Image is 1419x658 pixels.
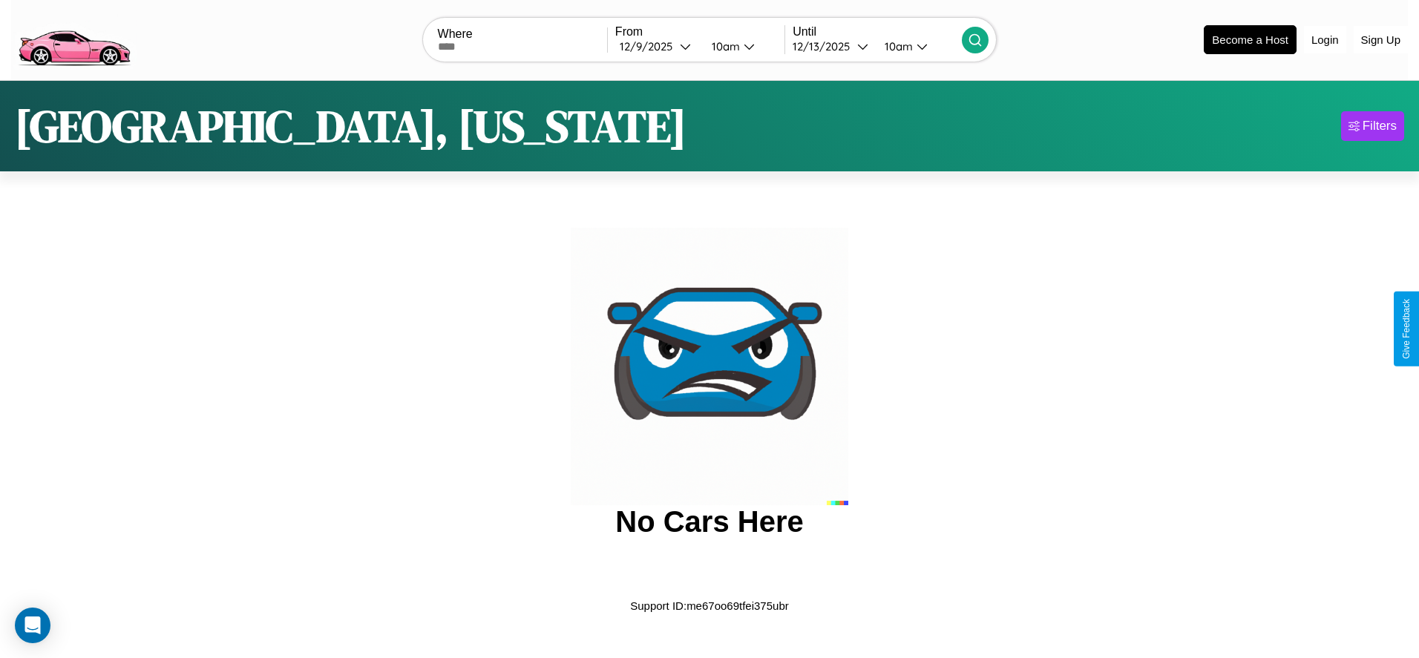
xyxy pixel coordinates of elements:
img: logo [11,7,137,70]
label: Until [793,25,962,39]
p: Support ID: me67oo69tfei375ubr [630,596,788,616]
button: 12/9/2025 [615,39,700,54]
button: 10am [873,39,962,54]
div: 12 / 13 / 2025 [793,39,857,53]
div: 10am [704,39,744,53]
button: Become a Host [1204,25,1297,54]
label: From [615,25,784,39]
div: Give Feedback [1401,299,1412,359]
button: 10am [700,39,784,54]
h1: [GEOGRAPHIC_DATA], [US_STATE] [15,96,686,157]
div: Open Intercom Messenger [15,608,50,643]
div: 10am [877,39,917,53]
button: Login [1304,26,1346,53]
img: car [571,228,848,505]
button: Sign Up [1354,26,1408,53]
div: Filters [1363,119,1397,134]
h2: No Cars Here [615,505,803,539]
label: Where [438,27,607,41]
button: Filters [1341,111,1404,141]
div: 12 / 9 / 2025 [620,39,680,53]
